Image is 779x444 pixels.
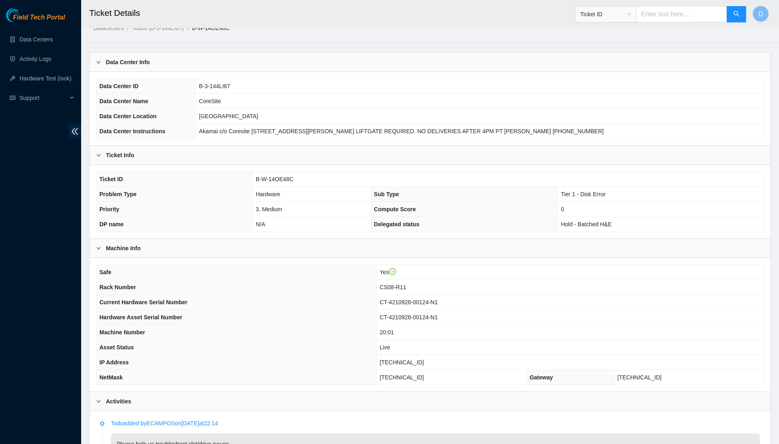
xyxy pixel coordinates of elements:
button: D [753,6,769,22]
a: Data Centers [19,36,53,43]
span: Data Center Instructions [99,128,166,134]
span: Live [380,344,390,351]
span: Asset Status [99,344,134,351]
span: right [96,246,101,251]
span: Akamai c/o Coresite [STREET_ADDRESS][PERSON_NAME] LIFTGATE REQUIRED. NO DELIVERIES AFTER 4PM PT [... [199,128,604,134]
b: Data Center Info [106,58,150,67]
span: Rack Number [99,284,136,290]
span: right [96,60,101,65]
span: Compute Score [374,206,416,212]
span: Sub Type [374,191,399,197]
div: Activities [90,392,770,411]
span: CT-4210928-00124-N1 [380,299,438,305]
span: Safe [99,269,112,275]
span: Machine Number [99,329,145,336]
span: right [96,153,101,158]
div: Machine Info [90,239,770,258]
div: Data Center Info [90,53,770,71]
span: search [733,11,740,18]
span: Delegated status [374,221,420,227]
button: search [727,6,746,22]
span: Data Center Location [99,113,157,119]
b: Activities [106,397,131,406]
span: CT-4210928-00124-N1 [380,314,438,321]
span: NetMask [99,374,123,381]
span: N/A [256,221,265,227]
img: Akamai Technologies [6,8,41,22]
span: 3. Medium [256,206,282,212]
span: / [127,25,129,31]
span: 0 [561,206,564,212]
span: DP name [99,221,124,227]
span: CoreSite [199,98,221,104]
span: Hardware Asset Serial Number [99,314,182,321]
input: Enter text here... [636,6,727,22]
span: double-left [69,124,81,139]
span: 20:01 [380,329,394,336]
span: / [187,25,189,31]
a: Datacenters [93,25,124,31]
span: Gateway [529,374,553,381]
span: read [10,95,15,101]
a: B-W-14OE48C [192,25,230,31]
span: Current Hardware Serial Number [99,299,187,305]
b: Ticket Info [106,151,134,160]
span: Ticket ID [580,8,631,20]
span: Ticket ID [99,176,123,182]
a: Hardware Test (isok) [19,75,71,82]
span: [TECHNICAL_ID] [380,374,424,381]
p: Todo added by ECAMPOS on [DATE] at 22:14 [111,419,760,428]
a: Activity Logs [19,56,52,62]
span: Priority [99,206,119,212]
span: B-3-144LI67 [199,83,230,89]
span: CS08-R11 [380,284,406,290]
span: Support [19,90,67,106]
b: Machine Info [106,244,141,253]
span: Data Center ID [99,83,138,89]
a: Akamai TechnologiesField Tech Portal [6,15,65,25]
span: check-circle [389,268,396,275]
span: Tier 1 - Disk Error [561,191,605,197]
span: IP Address [99,359,129,366]
div: Ticket Info [90,146,770,165]
span: Hold - Batched H&E [561,221,611,227]
span: Yes [380,269,396,275]
span: Field Tech Portal [13,14,65,22]
a: Todos (B-3-144LI67) [132,25,184,31]
span: Hardware [256,191,280,197]
span: Data Center Name [99,98,148,104]
span: [TECHNICAL_ID] [618,374,662,381]
span: Problem Type [99,191,137,197]
span: right [96,399,101,404]
span: D [758,9,763,19]
span: B-W-14OE48C [256,176,293,182]
span: [TECHNICAL_ID] [380,359,424,366]
span: [GEOGRAPHIC_DATA] [199,113,258,119]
